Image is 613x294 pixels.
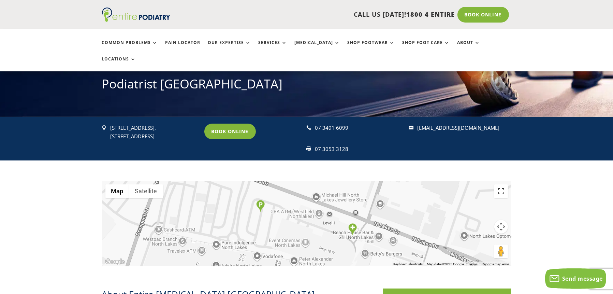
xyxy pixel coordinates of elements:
[427,262,464,266] span: Map data ©2025 Google
[102,16,170,23] a: Entire Podiatry
[129,184,163,198] button: Show satellite imagery
[457,40,480,55] a: About
[102,40,158,55] a: Common Problems
[545,268,606,289] button: Send message
[295,40,340,55] a: [MEDICAL_DATA]
[315,124,403,132] div: 07 3491 6099
[494,244,508,258] button: Drag Pegman onto the map to open Street View
[418,124,500,131] a: [EMAIL_ADDRESS][DOMAIN_NAME]
[348,223,357,235] div: Entire Podiatry North Lakes Clinic
[105,184,129,198] button: Show street map
[307,146,311,151] span: 
[102,125,107,130] span: 
[409,125,414,130] span: 
[165,40,201,55] a: Pain Locator
[256,200,265,212] div: Parking
[104,257,126,266] img: Google
[259,40,287,55] a: Services
[307,125,311,130] span: 
[111,124,198,141] p: [STREET_ADDRESS], [STREET_ADDRESS]
[562,275,603,282] span: Send message
[104,257,126,266] a: Click to see this area on Google Maps
[403,40,450,55] a: Shop Foot Care
[482,262,509,266] a: Report a map error
[196,10,455,19] p: CALL US [DATE]!
[102,75,511,96] h1: Podiatrist [GEOGRAPHIC_DATA]
[102,8,170,22] img: logo (1)
[468,262,478,266] a: Terms
[204,124,256,139] a: Book Online
[208,40,251,55] a: Our Expertise
[457,7,509,23] a: Book Online
[394,262,423,267] button: Keyboard shortcuts
[494,184,508,198] button: Toggle fullscreen view
[315,145,403,154] div: 07 3053 3128
[102,57,136,71] a: Locations
[348,40,395,55] a: Shop Footwear
[494,220,508,234] button: Map camera controls
[407,10,455,18] span: 1800 4 ENTIRE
